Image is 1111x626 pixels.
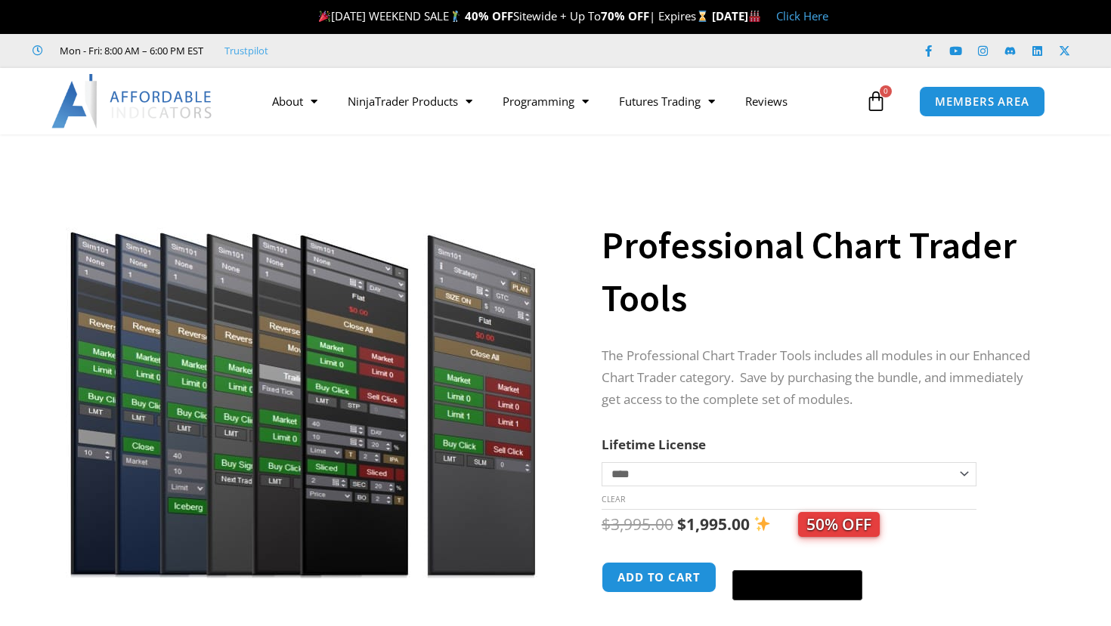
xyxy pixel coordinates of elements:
a: Futures Trading [604,84,730,119]
strong: 70% OFF [601,8,649,23]
a: Clear options [602,494,625,504]
a: 0 [843,79,909,123]
span: 50% OFF [798,512,880,537]
img: ✨ [754,516,770,532]
bdi: 3,995.00 [602,513,673,535]
a: Click Here [776,8,828,23]
span: 0 [880,85,892,97]
img: ProfessionalToolsBundlePage [60,161,546,578]
span: Mon - Fri: 8:00 AM – 6:00 PM EST [56,42,203,60]
img: 🏭 [749,11,760,22]
a: Trustpilot [224,42,268,60]
strong: [DATE] [712,8,761,23]
img: ⌛ [697,11,708,22]
a: MEMBERS AREA [919,86,1045,117]
button: Buy with GPay [732,570,862,600]
iframe: Secure express checkout frame [729,560,865,561]
span: $ [602,513,611,535]
label: Lifetime License [602,436,706,453]
img: 🏌️‍♂️ [450,11,461,22]
a: Programming [487,84,604,119]
span: [DATE] WEEKEND SALE Sitewide + Up To | Expires [315,8,712,23]
nav: Menu [257,84,862,119]
a: Reviews [730,84,803,119]
a: NinjaTrader Products [333,84,487,119]
span: $ [677,513,686,535]
img: LogoAI | Affordable Indicators – NinjaTrader [51,74,214,128]
img: 🎉 [319,11,330,22]
p: The Professional Chart Trader Tools includes all modules in our Enhanced Chart Trader category. S... [602,345,1043,411]
bdi: 1,995.00 [677,513,750,535]
a: About [257,84,333,119]
h1: Professional Chart Trader Tools [602,219,1043,325]
button: Add to cart [602,562,716,593]
span: MEMBERS AREA [935,96,1029,107]
strong: 40% OFF [465,8,513,23]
